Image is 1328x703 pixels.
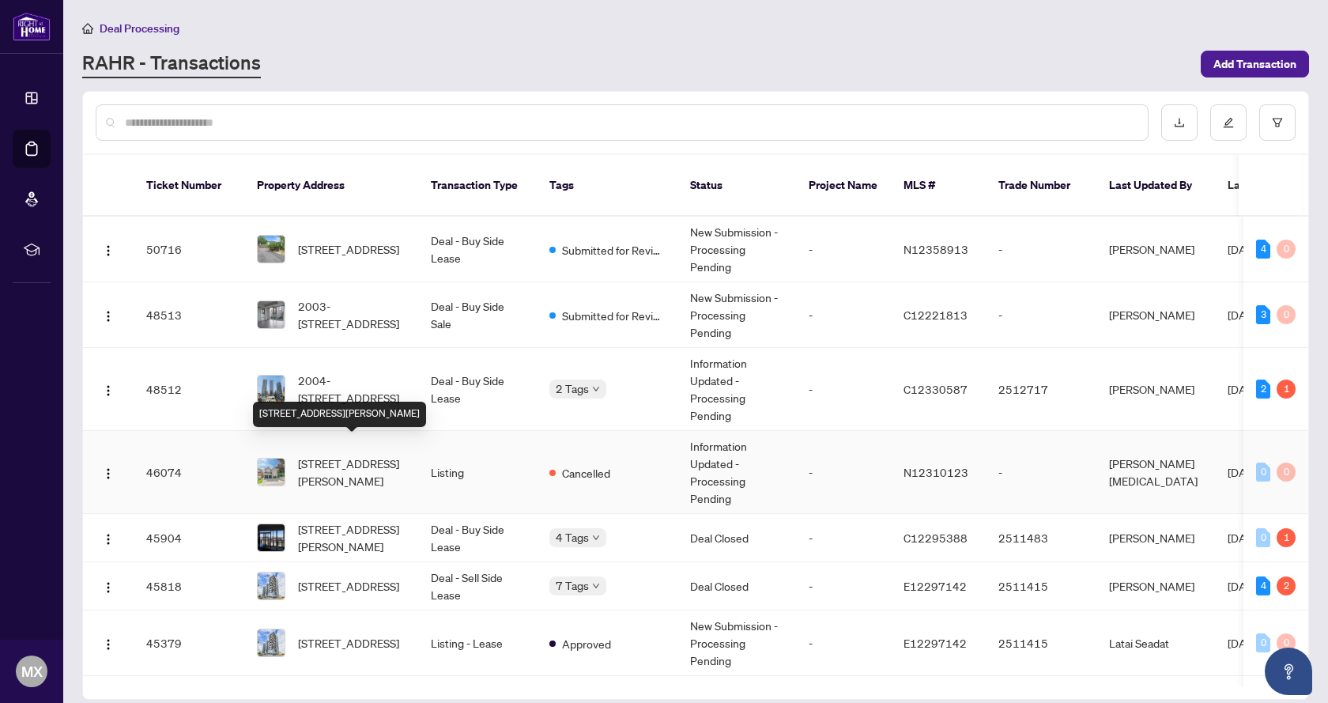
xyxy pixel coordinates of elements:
div: 0 [1256,463,1270,482]
button: Add Transaction [1201,51,1309,77]
div: 0 [1277,633,1296,652]
button: filter [1259,104,1296,141]
button: Logo [96,459,121,485]
span: filter [1272,117,1283,128]
td: Listing - Lease [418,610,537,676]
td: New Submission - Processing Pending [677,282,796,348]
div: 1 [1277,528,1296,547]
span: [DATE] [1228,242,1262,256]
td: Deal - Buy Side Sale [418,282,537,348]
img: thumbnail-img [258,459,285,486]
span: [DATE] [1228,531,1262,545]
span: [STREET_ADDRESS][PERSON_NAME] [298,455,406,489]
span: N12310123 [904,465,968,479]
div: 4 [1256,240,1270,259]
span: [DATE] [1228,636,1262,650]
img: Logo [102,638,115,651]
div: [STREET_ADDRESS][PERSON_NAME] [253,402,426,427]
span: Approved [562,635,611,652]
span: [DATE] [1228,465,1262,479]
span: N12358913 [904,242,968,256]
span: [DATE] [1228,382,1262,396]
td: Information Updated - Processing Pending [677,348,796,431]
span: edit [1223,117,1234,128]
span: home [82,23,93,34]
td: [PERSON_NAME][MEDICAL_DATA] [1096,431,1215,514]
td: - [986,217,1096,282]
span: 2003-[STREET_ADDRESS] [298,297,406,332]
td: - [796,610,891,676]
div: 0 [1256,633,1270,652]
td: - [796,282,891,348]
td: [PERSON_NAME] [1096,282,1215,348]
img: Logo [102,581,115,594]
td: Deal Closed [677,562,796,610]
img: Logo [102,467,115,480]
div: 4 [1256,576,1270,595]
button: Logo [96,630,121,656]
td: 45818 [134,562,244,610]
div: 3 [1256,305,1270,324]
span: C12330587 [904,382,968,396]
span: [DATE] [1228,308,1262,322]
span: Submitted for Review [562,241,665,259]
td: 48512 [134,348,244,431]
td: New Submission - Processing Pending [677,610,796,676]
button: download [1161,104,1198,141]
span: Submitted for Review [562,307,665,324]
td: [PERSON_NAME] [1096,217,1215,282]
td: Latai Seadat [1096,610,1215,676]
button: edit [1210,104,1247,141]
span: 2 Tags [556,380,589,398]
td: 50716 [134,217,244,282]
button: Logo [96,302,121,327]
th: Tags [537,155,677,217]
img: thumbnail-img [258,524,285,551]
td: Deal - Sell Side Lease [418,562,537,610]
td: Information Updated - Processing Pending [677,431,796,514]
img: thumbnail-img [258,376,285,403]
td: 45379 [134,610,244,676]
th: Trade Number [986,155,1096,217]
span: Last Modified Date [1228,176,1324,194]
th: Project Name [796,155,891,217]
span: Deal Processing [100,21,179,36]
img: thumbnail-img [258,301,285,328]
button: Logo [96,376,121,402]
td: [PERSON_NAME] [1096,562,1215,610]
td: Deal - Buy Side Lease [418,348,537,431]
span: down [592,385,600,393]
td: 2511415 [986,610,1096,676]
th: MLS # [891,155,986,217]
td: 2512717 [986,348,1096,431]
button: Logo [96,236,121,262]
span: [DATE] [1228,579,1262,593]
td: - [796,562,891,610]
td: - [796,514,891,562]
td: New Submission - Processing Pending [677,217,796,282]
td: Listing [418,431,537,514]
td: - [796,348,891,431]
td: Deal Closed [677,514,796,562]
div: 1 [1277,380,1296,399]
span: [STREET_ADDRESS] [298,577,399,595]
td: - [986,431,1096,514]
span: Add Transaction [1213,51,1296,77]
button: Open asap [1265,648,1312,695]
th: Last Updated By [1096,155,1215,217]
span: C12295388 [904,531,968,545]
span: Cancelled [562,464,610,482]
td: 2511415 [986,562,1096,610]
th: Ticket Number [134,155,244,217]
button: Logo [96,525,121,550]
span: E12297142 [904,579,967,593]
img: Logo [102,533,115,546]
div: 0 [1277,463,1296,482]
img: thumbnail-img [258,236,285,263]
td: 2511483 [986,514,1096,562]
span: 2004-[STREET_ADDRESS] [298,372,406,406]
td: Deal - Buy Side Lease [418,217,537,282]
th: Transaction Type [418,155,537,217]
span: [STREET_ADDRESS] [298,634,399,652]
span: down [592,582,600,590]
